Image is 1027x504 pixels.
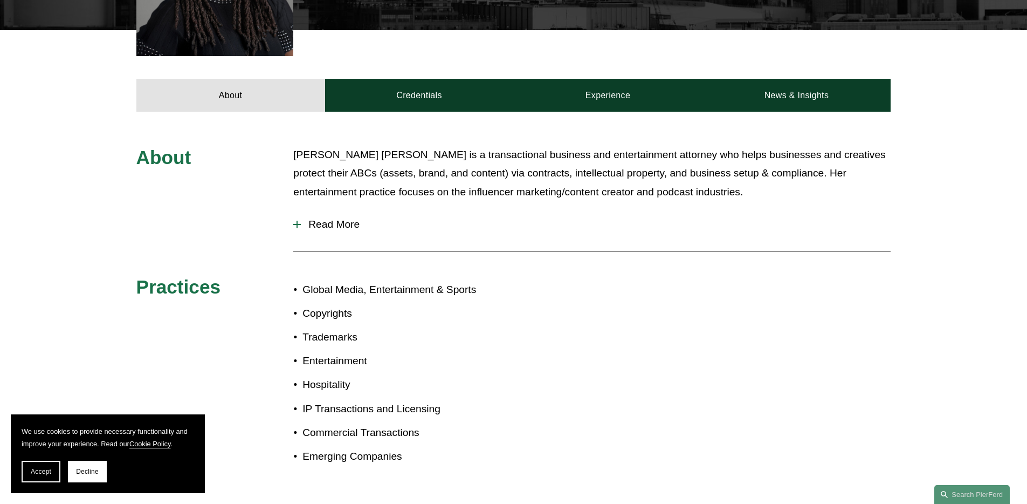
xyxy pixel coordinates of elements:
a: Cookie Policy [129,440,171,448]
p: Emerging Companies [302,447,513,466]
p: Global Media, Entertainment & Sports [302,281,513,299]
a: Search this site [934,485,1010,504]
p: [PERSON_NAME] [PERSON_NAME] is a transactional business and entertainment attorney who helps busi... [293,146,891,202]
a: Credentials [325,79,514,111]
p: Trademarks [302,328,513,347]
a: News & Insights [702,79,891,111]
button: Read More [293,210,891,239]
p: Entertainment [302,352,513,371]
span: Practices [136,276,221,297]
span: About [136,147,191,168]
button: Accept [22,461,60,482]
span: Accept [31,468,51,475]
a: About [136,79,325,111]
section: Cookie banner [11,414,205,493]
button: Decline [68,461,107,482]
p: Hospitality [302,376,513,394]
p: We use cookies to provide necessary functionality and improve your experience. Read our . [22,425,194,450]
p: Copyrights [302,304,513,323]
a: Experience [514,79,702,111]
span: Read More [301,219,891,230]
span: Decline [76,468,99,475]
p: IP Transactions and Licensing [302,400,513,419]
p: Commercial Transactions [302,424,513,442]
